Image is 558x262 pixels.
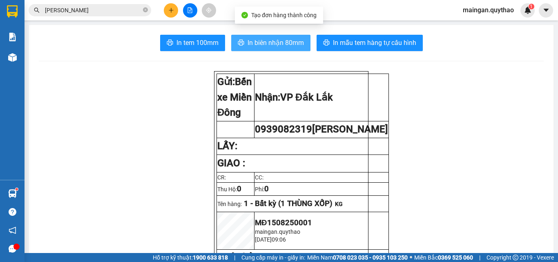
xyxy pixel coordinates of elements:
span: Bến xe Miền Đông [217,76,252,118]
span: printer [238,39,244,47]
span: notification [9,226,16,234]
button: plus [164,3,178,18]
input: Tìm tên, số ĐT hoặc mã đơn [45,6,141,15]
td: CC: [254,172,389,182]
span: Hỗ trợ kỹ thuật: [153,253,228,262]
span: [DATE] [255,236,272,243]
img: icon-new-feature [524,7,531,14]
button: printerIn biên nhận 80mm [231,35,310,51]
span: printer [167,39,173,47]
span: search [34,7,40,13]
span: 1 - Bất kỳ (1 THÙNG XỐP) [244,199,333,208]
td: CR: [217,172,254,182]
img: warehouse-icon [8,53,17,62]
strong: Gửi: [217,76,252,118]
span: 0 [264,184,269,193]
span: ⚪️ [410,256,412,259]
strong: 1900 633 818 [193,254,228,261]
img: logo-vxr [7,5,18,18]
td: Phí: [254,182,389,195]
button: caret-down [539,3,553,18]
span: aim [206,7,212,13]
span: Tạo đơn hàng thành công [251,12,317,18]
span: | [234,253,235,262]
span: Cung cấp máy in - giấy in: [241,253,305,262]
span: VP Đắk Lắk [280,92,333,103]
strong: Nhận: [255,92,333,103]
sup: 1 [16,188,18,190]
span: 0939082319 [255,123,388,135]
span: close-circle [143,7,148,12]
span: 1 [530,4,533,9]
span: In biên nhận 80mm [248,38,304,48]
span: file-add [187,7,193,13]
span: maingan.quythao [456,5,520,15]
button: file-add [183,3,197,18]
span: 0 [237,184,241,193]
strong: 0369 525 060 [438,254,473,261]
span: check-circle [241,12,248,18]
span: printer [323,39,330,47]
strong: 0708 023 035 - 0935 103 250 [333,254,408,261]
p: Tên hàng: [217,199,388,208]
span: close-circle [143,7,148,14]
img: solution-icon [8,33,17,41]
span: MĐ1508250001 [255,218,312,227]
span: In tem 100mm [176,38,219,48]
span: In mẫu tem hàng tự cấu hình [333,38,416,48]
span: 09:06 [272,236,286,243]
td: Thu Hộ: [217,182,254,195]
span: message [9,245,16,253]
sup: 1 [529,4,534,9]
span: | [479,253,480,262]
span: Miền Nam [307,253,408,262]
strong: GIAO : [217,157,245,169]
button: aim [202,3,216,18]
span: KG [335,201,343,207]
span: plus [168,7,174,13]
button: printerIn tem 100mm [160,35,225,51]
span: copyright [513,255,518,260]
strong: LẤY: [217,140,237,152]
span: Miền Bắc [414,253,473,262]
span: [PERSON_NAME] [312,123,388,135]
img: warehouse-icon [8,189,17,198]
span: caret-down [542,7,550,14]
span: maingan.quythao [255,228,300,235]
span: question-circle [9,208,16,216]
button: printerIn mẫu tem hàng tự cấu hình [317,35,423,51]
